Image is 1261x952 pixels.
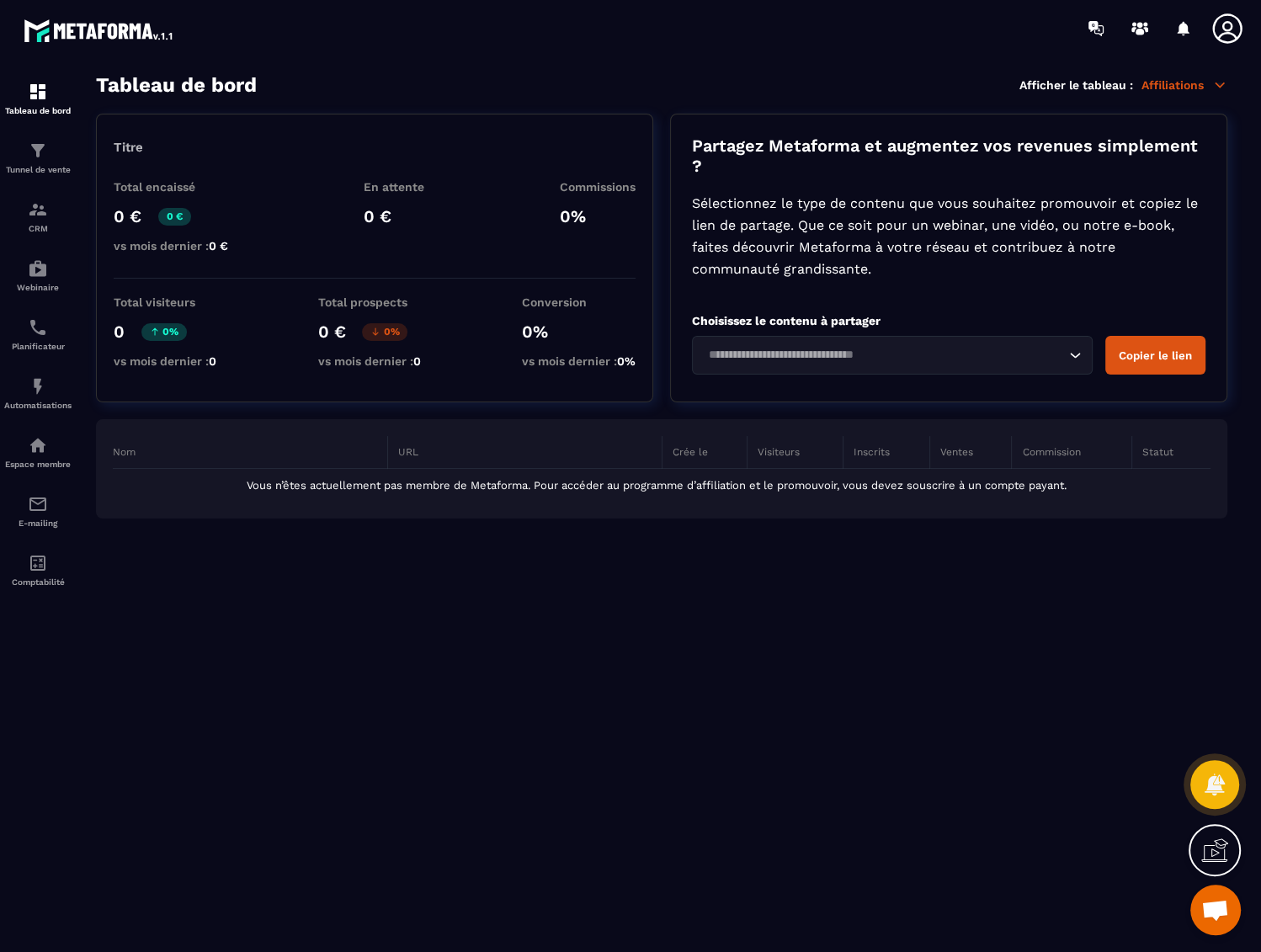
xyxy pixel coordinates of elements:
[114,322,125,342] p: 0
[364,206,424,226] p: 0 €
[364,180,424,194] p: En attente
[4,519,72,528] p: E-mailing
[4,342,72,351] p: Planificateur
[1190,885,1241,935] a: Mở cuộc trò chuyện
[4,246,72,305] a: automationsautomationsWebinaire
[4,423,72,481] a: automationsautomationsEspace membre
[114,180,228,194] p: Total encaissé
[4,187,72,246] a: formationformationCRM
[1012,436,1132,469] th: Commission
[4,481,72,540] a: emailemailE-mailing
[703,346,1065,364] input: Search for option
[317,354,420,368] p: vs mois dernier :
[4,128,72,187] a: formationformationTunnel de vente
[4,165,72,174] p: Tunnel de vente
[24,15,175,45] img: logo
[209,354,216,368] span: 0
[28,435,48,455] img: automations
[748,436,843,469] th: Visiteurs
[617,354,636,368] span: 0%
[4,364,72,423] a: automationsautomationsAutomatisations
[113,469,1210,503] td: Vous n’êtes actuellement pas membre de Metaforma. Pour accéder au programme d’affiliation et le p...
[317,295,420,309] p: Total prospects
[1132,436,1210,469] th: Statut
[1105,336,1205,375] button: Copier le lien
[113,436,387,469] th: Nom
[114,354,216,368] p: vs mois dernier :
[114,239,228,253] p: vs mois dernier :
[114,140,636,155] p: Titre
[28,376,48,396] img: automations
[114,295,216,309] p: Total visiteurs
[4,577,72,587] p: Comptabilité
[1019,78,1133,92] p: Afficher le tableau :
[28,258,48,279] img: automations
[28,141,48,161] img: formation
[692,193,1205,280] p: Sélectionnez le type de contenu que vous souhaitez promouvoir et copiez le lien de partage. Que c...
[692,314,1205,327] p: Choisissez le contenu à partager
[522,322,636,342] p: 0%
[4,305,72,364] a: schedulerschedulerPlanificateur
[96,73,257,97] h3: Tableau de bord
[930,436,1012,469] th: Ventes
[4,69,72,128] a: formationformationTableau de bord
[522,295,636,309] p: Conversion
[28,199,48,220] img: formation
[412,354,420,368] span: 0
[4,401,72,410] p: Automatisations
[317,322,345,342] p: 0 €
[522,354,636,368] p: vs mois dernier :
[692,336,1093,375] div: Search for option
[362,323,407,341] p: 0%
[1141,77,1227,93] p: Affiliations
[114,206,141,226] p: 0 €
[4,460,72,469] p: Espace membre
[387,436,662,469] th: URL
[560,206,636,226] p: 0%
[662,436,748,469] th: Crée le
[4,106,72,115] p: Tableau de bord
[158,208,191,226] p: 0 €
[28,494,48,514] img: email
[4,224,72,233] p: CRM
[692,136,1205,176] p: Partagez Metaforma et augmentez vos revenues simplement ?
[28,553,48,573] img: accountant
[560,180,636,194] p: Commissions
[4,283,72,292] p: Webinaire
[141,323,187,341] p: 0%
[843,436,930,469] th: Inscrits
[4,540,72,599] a: accountantaccountantComptabilité
[28,82,48,102] img: formation
[209,239,228,253] span: 0 €
[28,317,48,338] img: scheduler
